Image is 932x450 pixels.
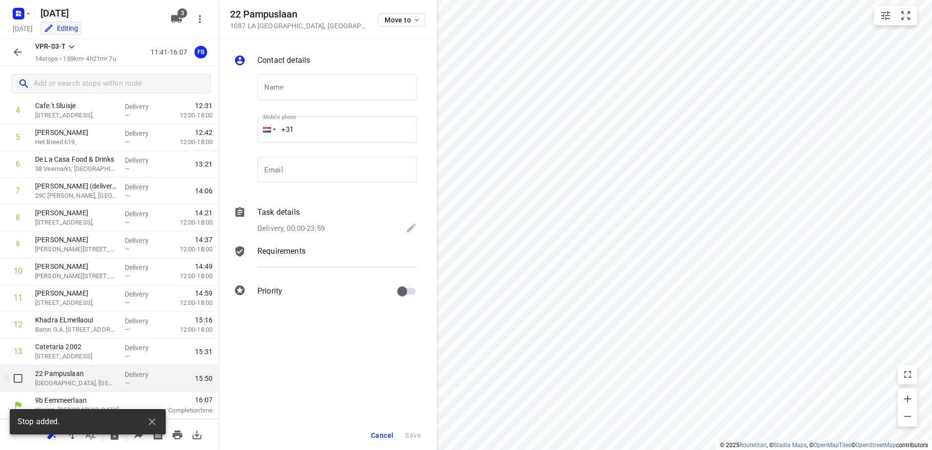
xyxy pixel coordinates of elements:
[125,138,130,146] span: —
[125,192,130,199] span: —
[257,285,282,297] p: Priority
[18,416,60,428] span: Stop added.
[263,114,296,120] label: Mobile phone
[125,299,130,306] span: —
[125,209,161,219] p: Delivery
[125,353,130,360] span: —
[35,352,117,361] p: 48 Wibautstraat, Amsterdam
[148,395,213,405] span: 16:07
[164,325,213,335] p: 12:00-18:00
[257,223,325,234] p: Delivery, 00:00-23:59
[35,137,117,147] p: Het Breed 619,
[125,379,130,387] span: —
[195,101,213,111] span: 12:31
[257,116,276,143] div: Netherlands: + 31
[164,271,213,281] p: 12:00-18:00
[35,181,117,191] p: Kaddour Osdorp (deliver chicken salad from Mosveld)
[234,245,417,275] div: Requirements
[35,235,117,244] p: [PERSON_NAME]
[195,374,213,383] span: 15:50
[195,186,213,196] span: 14:06
[191,42,211,62] button: FB
[814,442,851,449] a: OpenMapTiles
[35,271,117,281] p: [PERSON_NAME][STREET_ADDRESS],
[148,406,213,415] p: Completion time
[125,289,161,299] p: Delivery
[406,222,417,234] svg: Edit
[230,22,367,30] p: 1087 LA [GEOGRAPHIC_DATA] , [GEOGRAPHIC_DATA]
[234,55,417,68] div: Contact details
[195,235,213,244] span: 14:37
[125,165,130,172] span: —
[720,442,928,449] li: © 2025 , © , © © contributors
[230,9,367,20] h5: 22 Pampuslaan
[125,262,161,272] p: Delivery
[35,154,117,164] p: De La Casa Food & Drinks
[125,155,161,165] p: Delivery
[168,430,187,439] span: Print route
[16,132,20,142] div: 5
[195,159,213,169] span: 13:21
[35,101,117,111] p: Cafe 't Sluisje
[35,325,117,335] p: Baron G.A. Tindalstraat 4,
[151,47,191,57] p: 11:41-16:07
[195,128,213,137] span: 12:42
[35,298,117,308] p: [STREET_ADDRESS],
[35,342,117,352] p: Catetaria 2002
[164,218,213,227] p: 12:00-18:00
[8,369,28,388] span: Select
[125,112,130,119] span: —
[164,244,213,254] p: 12:00-18:00
[125,236,161,245] p: Delivery
[177,8,187,18] span: 3
[35,315,117,325] p: Khadra ELmellaoui
[257,116,417,143] input: 1 (702) 123-4567
[164,298,213,308] p: 12:00-18:00
[35,164,117,174] p: 38 Veemarkt, [GEOGRAPHIC_DATA]
[187,430,207,439] span: Download route
[16,240,20,249] div: 9
[125,182,161,192] p: Delivery
[37,5,163,21] h5: [DATE]
[125,272,130,280] span: —
[164,111,213,120] p: 12:00-18:00
[371,431,393,439] span: Cancel
[35,369,117,378] p: 22 Pampuslaan
[16,159,20,169] div: 6
[14,320,22,329] div: 12
[14,266,22,276] div: 10
[855,442,896,449] a: OpenStreetMap
[257,55,310,66] p: Contact details
[35,244,117,254] p: [PERSON_NAME][STREET_ADDRESS],
[195,208,213,218] span: 14:21
[367,427,397,444] button: Cancel
[195,347,213,356] span: 15:31
[125,219,130,226] span: —
[125,343,161,353] p: Delivery
[874,6,917,25] div: small contained button group
[35,55,116,64] p: 14 stops • 159km • 4h21m • 7u
[774,442,807,449] a: Stadia Maps
[35,262,117,271] p: [PERSON_NAME]
[378,13,425,27] button: Move to
[14,347,22,356] div: 13
[257,206,300,218] p: Task details
[44,23,78,33] div: You are currently in edit mode.
[35,378,117,388] p: [GEOGRAPHIC_DATA], [GEOGRAPHIC_DATA]
[35,405,136,415] p: Weesp, [GEOGRAPHIC_DATA]
[35,218,117,227] p: [STREET_ADDRESS],
[35,288,117,298] p: [PERSON_NAME]
[9,23,37,34] h5: [DATE]
[14,293,22,302] div: 11
[164,137,213,147] p: 12:00-18:00
[35,111,117,120] p: [STREET_ADDRESS],
[234,206,417,236] div: Task detailsDelivery, 00:00-23:59
[191,47,211,56] span: Assigned to Fethi B
[125,326,130,333] span: —
[35,41,66,52] p: VPR-03-T
[35,191,117,201] p: 29C Martini van Geffenstraat, Amsterdam
[195,288,213,298] span: 14:59
[167,9,186,29] button: 3
[385,16,421,24] span: Move to
[194,46,207,58] div: FB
